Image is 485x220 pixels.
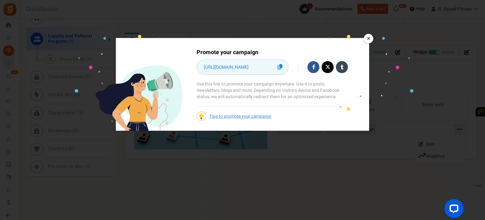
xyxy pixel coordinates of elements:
[364,34,373,43] a: ×
[92,65,183,131] img: Promote
[197,81,349,107] p: Use this link to promote your campaign anywhere. Use it in posts, newsletters, blogs and more. De...
[275,61,285,73] a: Click to Copy
[197,49,349,56] h4: Promote your campaign
[209,113,271,120] a: Tips to promote your campaign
